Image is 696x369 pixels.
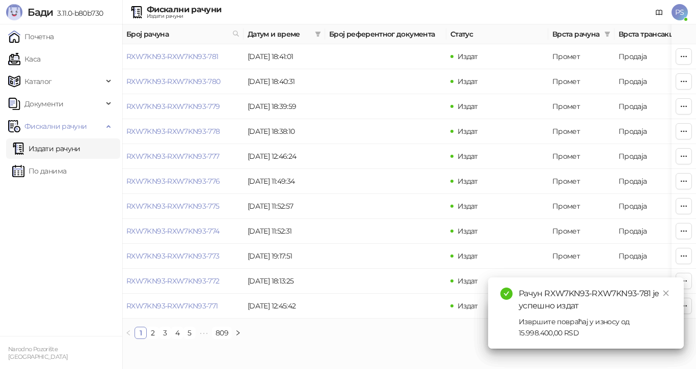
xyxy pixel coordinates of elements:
span: Издат [458,251,478,261]
td: RXW7KN93-RXW7KN93-776 [122,169,244,194]
a: RXW7KN93-RXW7KN93-771 [126,301,218,310]
a: Каса [8,49,40,69]
span: Број рачуна [126,29,228,40]
th: Број референтног документа [325,24,446,44]
td: RXW7KN93-RXW7KN93-773 [122,244,244,269]
a: 809 [212,327,231,338]
span: Врста трансакције [619,29,687,40]
a: RXW7KN93-RXW7KN93-781 [126,52,219,61]
span: 3.11.0-b80b730 [53,9,103,18]
a: 4 [172,327,183,338]
a: 5 [184,327,195,338]
td: [DATE] 11:52:57 [244,194,325,219]
a: Close [660,288,672,299]
li: 2 [147,327,159,339]
span: filter [602,26,612,42]
td: Промет [548,44,614,69]
td: RXW7KN93-RXW7KN93-774 [122,219,244,244]
span: Каталог [24,71,52,92]
td: Промет [548,119,614,144]
td: [DATE] 11:49:34 [244,169,325,194]
span: Документи [24,94,63,114]
span: Издат [458,276,478,286]
td: Промет [548,94,614,119]
td: [DATE] 12:45:42 [244,294,325,319]
a: По данима [12,161,66,181]
th: Врста рачуна [548,24,614,44]
td: [DATE] 18:41:01 [244,44,325,69]
td: Промет [548,194,614,219]
a: Документација [651,4,667,20]
td: [DATE] 11:52:31 [244,219,325,244]
div: Издати рачуни [147,14,221,19]
th: Број рачуна [122,24,244,44]
li: 5 [183,327,196,339]
small: Narodno Pozorište [GEOGRAPHIC_DATA] [8,346,68,360]
td: Промет [548,219,614,244]
span: Издат [458,226,478,236]
a: 3 [159,327,171,338]
td: RXW7KN93-RXW7KN93-781 [122,44,244,69]
a: RXW7KN93-RXW7KN93-778 [126,127,220,136]
a: RXW7KN93-RXW7KN93-779 [126,102,220,111]
span: ••• [196,327,212,339]
a: RXW7KN93-RXW7KN93-775 [126,202,220,211]
a: RXW7KN93-RXW7KN93-772 [126,276,220,286]
span: Издат [458,102,478,111]
td: Промет [548,269,614,294]
span: Издат [458,127,478,136]
div: Извршите повраћај у износу од 15.998.400,00 RSD [519,316,672,338]
a: 1 [135,327,146,338]
td: RXW7KN93-RXW7KN93-780 [122,69,244,94]
td: Промет [548,169,614,194]
span: filter [313,26,323,42]
span: Издат [458,202,478,211]
td: [DATE] 18:38:10 [244,119,325,144]
a: 2 [147,327,158,338]
li: 1 [135,327,147,339]
span: Врста рачуна [552,29,600,40]
span: Фискални рачуни [24,116,87,136]
a: Издати рачуни [12,138,81,159]
th: Статус [446,24,548,44]
td: RXW7KN93-RXW7KN93-778 [122,119,244,144]
div: Фискални рачуни [147,6,221,14]
span: Издат [458,77,478,86]
td: RXW7KN93-RXW7KN93-779 [122,94,244,119]
span: filter [315,31,321,37]
td: [DATE] 19:17:51 [244,244,325,269]
td: [DATE] 12:46:24 [244,144,325,169]
a: RXW7KN93-RXW7KN93-774 [126,226,220,236]
a: Почетна [8,26,54,47]
li: 3 [159,327,171,339]
span: Издат [458,301,478,310]
span: right [235,330,241,336]
td: [DATE] 18:39:59 [244,94,325,119]
td: Промет [548,144,614,169]
li: Претходна страна [122,327,135,339]
button: left [122,327,135,339]
img: Logo [6,4,22,20]
td: RXW7KN93-RXW7KN93-775 [122,194,244,219]
span: close [662,290,670,297]
span: Издат [458,152,478,161]
a: RXW7KN93-RXW7KN93-773 [126,251,220,261]
a: RXW7KN93-RXW7KN93-776 [126,177,220,186]
button: right [232,327,244,339]
td: Промет [548,244,614,269]
span: Издат [458,177,478,186]
td: [DATE] 18:13:25 [244,269,325,294]
li: 4 [171,327,183,339]
div: Рачун RXW7KN93-RXW7KN93-781 је успешно издат [519,288,672,312]
span: PS [672,4,688,20]
td: RXW7KN93-RXW7KN93-772 [122,269,244,294]
a: RXW7KN93-RXW7KN93-777 [126,152,220,161]
td: RXW7KN93-RXW7KN93-777 [122,144,244,169]
td: [DATE] 18:40:31 [244,69,325,94]
span: left [125,330,131,336]
li: 809 [212,327,232,339]
td: Промет [548,69,614,94]
span: check-circle [500,288,513,300]
a: RXW7KN93-RXW7KN93-780 [126,77,221,86]
span: Издат [458,52,478,61]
